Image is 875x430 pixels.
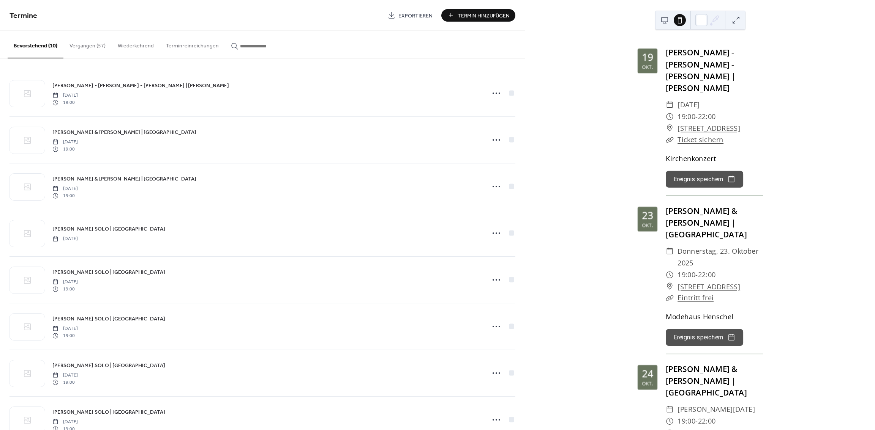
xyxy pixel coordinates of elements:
[698,415,715,427] span: 22:00
[666,122,674,134] div: ​
[52,325,78,332] span: [DATE]
[678,281,740,292] a: [STREET_ADDRESS]
[666,269,674,281] div: ​
[52,361,165,370] a: [PERSON_NAME] SOLO | [GEOGRAPHIC_DATA]
[698,269,715,281] span: 22:00
[52,92,78,99] span: [DATE]
[666,111,674,122] div: ​
[52,129,196,137] span: [PERSON_NAME] & [PERSON_NAME] | [GEOGRAPHIC_DATA]
[52,81,229,90] a: [PERSON_NAME] - [PERSON_NAME] - [PERSON_NAME] | [PERSON_NAME]
[666,364,747,398] a: [PERSON_NAME] & [PERSON_NAME] | [GEOGRAPHIC_DATA]
[666,134,674,146] div: ​
[112,31,160,58] button: Wiederkehrend
[642,211,653,221] div: 23
[52,235,78,242] span: [DATE]
[678,269,695,281] span: 19:00
[52,82,229,90] span: [PERSON_NAME] - [PERSON_NAME] - [PERSON_NAME] | [PERSON_NAME]
[642,369,653,379] div: 24
[382,9,438,22] a: Exportieren
[52,332,78,339] span: 19:00
[678,111,695,122] span: 19:00
[666,292,674,304] div: ​
[52,314,165,323] a: [PERSON_NAME] SOLO | [GEOGRAPHIC_DATA]
[52,268,165,276] a: [PERSON_NAME] SOLO | [GEOGRAPHIC_DATA]
[52,419,78,425] span: [DATE]
[678,99,700,111] span: [DATE]
[642,223,653,228] div: Okt.
[52,99,78,106] span: 19:00
[52,185,78,192] span: [DATE]
[52,128,196,137] a: [PERSON_NAME] & [PERSON_NAME] | [GEOGRAPHIC_DATA]
[398,12,433,20] span: Exportieren
[666,311,763,322] div: Modehaus Henschel
[52,362,165,370] span: [PERSON_NAME] SOLO | [GEOGRAPHIC_DATA]
[666,245,674,257] div: ​
[458,12,510,20] span: Termin Hinzufügen
[678,415,695,427] span: 19:00
[642,381,653,386] div: Okt.
[666,153,763,163] div: Kirchenkonzert
[698,111,715,122] span: 22:00
[52,146,78,152] span: 19:00
[8,31,63,58] button: Bevorstehend (10)
[52,379,78,386] span: 19:00
[666,329,743,346] button: Ereignis speichern
[666,403,674,415] div: ​
[678,135,723,144] a: Ticket sichern
[52,139,78,146] span: [DATE]
[666,415,674,427] div: ​
[666,171,743,188] button: Ereignis speichern
[666,206,747,240] a: [PERSON_NAME] & [PERSON_NAME] | [GEOGRAPHIC_DATA]
[52,408,165,416] a: [PERSON_NAME] SOLO | [GEOGRAPHIC_DATA]
[666,281,674,292] div: ​
[678,403,755,415] span: [PERSON_NAME][DATE]
[695,111,698,122] span: -
[160,31,225,58] button: Termin-einreichungen
[642,64,653,69] div: Okt.
[9,8,37,23] span: Termine
[666,99,674,111] div: ​
[678,122,740,134] a: [STREET_ADDRESS]
[52,192,78,199] span: 19:00
[695,269,698,281] span: -
[52,268,165,276] span: [PERSON_NAME] SOLO | [GEOGRAPHIC_DATA]
[52,286,78,292] span: 19:00
[63,31,112,58] button: Vergangen (57)
[52,408,165,416] span: [PERSON_NAME] SOLO | [GEOGRAPHIC_DATA]
[52,224,165,233] a: [PERSON_NAME] SOLO | [GEOGRAPHIC_DATA]
[441,9,515,22] button: Termin Hinzufügen
[52,372,78,379] span: [DATE]
[52,174,196,183] a: [PERSON_NAME] & [PERSON_NAME] | [GEOGRAPHIC_DATA]
[678,293,714,303] a: Eintritt frei
[695,415,698,427] span: -
[678,245,763,269] span: Donnerstag, 23. Oktober 2025
[642,53,653,63] div: 19
[666,47,736,93] a: [PERSON_NAME] - [PERSON_NAME] - [PERSON_NAME] | [PERSON_NAME]
[52,279,78,286] span: [DATE]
